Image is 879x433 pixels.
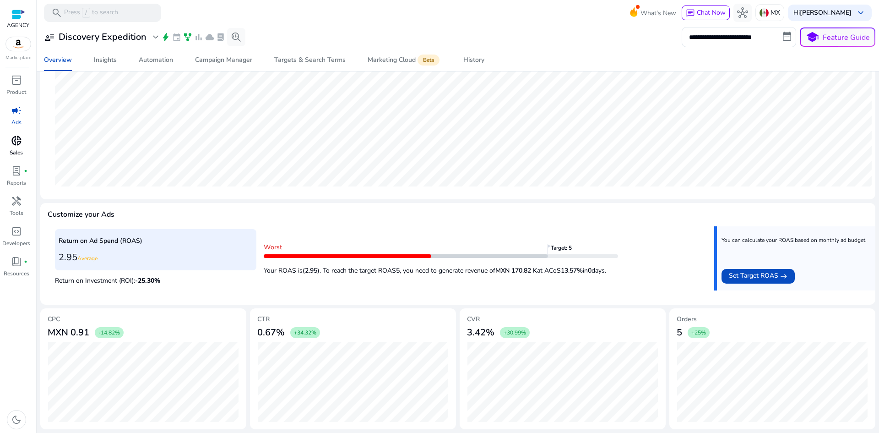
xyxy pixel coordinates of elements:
span: family_history [183,33,192,42]
span: cloud [205,33,214,42]
b: (2.95) [303,266,320,275]
span: -14.82% [98,329,120,336]
span: school [806,31,819,44]
span: Set Target ROAS [729,271,778,282]
h5: Orders [677,316,868,323]
p: MX [770,5,780,21]
p: Return on Ad Spend (ROAS) [59,236,253,246]
button: Set Target ROAS [722,269,795,284]
h3: 0.67% [257,327,285,338]
h5: CTR [257,316,449,323]
span: code_blocks [11,226,22,237]
div: Campaign Manager [195,57,252,63]
h3: Discovery Expedition [59,32,146,43]
span: fiber_manual_record [24,169,27,173]
p: You can calculate your ROAS based on monthly ad budget. [722,236,867,244]
h3: MXN 0.91 [48,327,89,338]
span: lab_profile [11,165,22,176]
button: chatChat Now [682,5,730,20]
span: fiber_manual_record [24,260,27,263]
img: mx.svg [760,8,769,17]
span: search [51,7,62,18]
img: amazon.svg [6,37,31,51]
span: campaign [11,105,22,116]
p: Feature Guide [823,32,870,43]
span: keyboard_arrow_down [855,7,866,18]
span: +34.32% [294,329,316,336]
p: Tools [10,209,23,217]
span: -25.30 [135,276,160,285]
p: Reports [7,179,26,187]
h3: 2.95 [59,252,253,263]
span: inventory_2 [11,75,22,86]
p: Product [6,88,26,96]
span: chat [686,9,695,18]
b: [PERSON_NAME] [800,8,852,17]
span: expand_more [150,32,161,43]
button: hub [733,4,752,22]
button: schoolFeature Guide [800,27,875,47]
span: donut_small [11,135,22,146]
span: event [172,33,181,42]
span: Target: 5 [551,244,583,258]
span: bolt [161,33,170,42]
div: Targets & Search Terms [274,57,346,63]
p: Resources [4,269,29,278]
span: / [82,8,90,18]
div: Marketing Cloud [368,56,441,64]
span: Average [77,255,98,262]
div: History [463,57,484,63]
p: Press to search [64,8,118,18]
p: Return on Investment (ROI): [55,274,256,285]
span: +30.99% [504,329,526,336]
p: Your ROAS is . To reach the target ROAS , you need to generate revenue of at ACoS in days. [264,261,618,275]
h5: CPC [48,316,239,323]
span: What's New [640,5,676,21]
p: Hi [793,10,852,16]
p: Marketplace [5,55,31,61]
div: Automation [139,57,173,63]
p: Sales [10,148,23,157]
button: search_insights [227,28,245,46]
span: search_insights [231,32,242,43]
p: Ads [11,118,22,126]
span: user_attributes [44,32,55,43]
h4: Customize your Ads [48,210,114,219]
div: Overview [44,57,72,63]
b: 0 [588,266,591,275]
h3: 5 [677,327,682,338]
h5: CVR [467,316,658,323]
b: MXN 170.82 K [495,266,537,275]
span: +25% [691,329,706,336]
b: 5 [396,266,400,275]
span: % [154,276,160,285]
span: Chat Now [697,8,726,17]
p: Worst [264,242,618,252]
span: dark_mode [11,414,22,425]
span: hub [737,7,748,18]
mat-icon: east [780,271,787,282]
span: lab_profile [216,33,225,42]
b: 13.57% [561,266,583,275]
p: AGENCY [7,21,29,29]
h3: 3.42% [467,327,494,338]
p: Developers [2,239,30,247]
span: book_4 [11,256,22,267]
div: Insights [94,57,117,63]
span: Beta [418,55,439,66]
span: handyman [11,196,22,207]
span: bar_chart [194,33,203,42]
